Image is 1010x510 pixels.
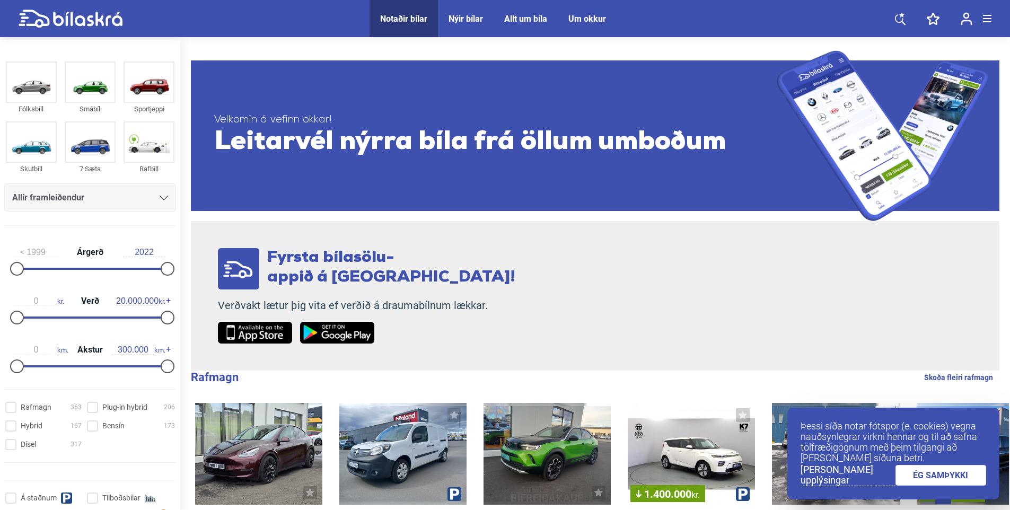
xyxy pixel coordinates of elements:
[74,248,106,257] span: Árgerð
[71,420,82,432] span: 167
[568,14,606,24] a: Um okkur
[191,371,239,384] b: Rafmagn
[15,296,64,306] span: kr.
[449,14,483,24] a: Nýir bílar
[12,190,84,205] span: Allir framleiðendur
[636,489,700,499] span: 1.400.000
[191,50,999,221] a: Velkomin á vefinn okkar!Leitarvél nýrra bíla frá öllum umboðum
[102,493,140,504] span: Tilboðsbílar
[961,12,972,25] img: user-login.svg
[21,439,36,450] span: Dísel
[102,420,125,432] span: Bensín
[925,489,980,499] span: 600.000
[71,402,82,413] span: 363
[164,420,175,432] span: 173
[6,103,57,115] div: Fólksbíll
[380,14,427,24] a: Notaðir bílar
[75,346,106,354] span: Akstur
[801,464,895,486] a: [PERSON_NAME] upplýsingar
[65,103,116,115] div: Smábíl
[924,371,993,384] a: Skoða fleiri rafmagn
[801,421,986,463] p: Þessi síða notar fótspor (e. cookies) vegna nauðsynlegrar virkni hennar og til að safna tölfræðig...
[895,465,987,486] a: ÉG SAMÞYKKI
[6,163,57,175] div: Skutbíll
[112,345,165,355] span: km.
[21,420,42,432] span: Hybrid
[78,297,102,305] span: Verð
[21,402,51,413] span: Rafmagn
[214,127,777,159] span: Leitarvél nýrra bíla frá öllum umboðum
[504,14,547,24] a: Allt um bíla
[65,163,116,175] div: 7 Sæta
[691,490,700,500] span: kr.
[21,493,57,504] span: Á staðnum
[102,402,147,413] span: Plug-in hybrid
[15,345,68,355] span: km.
[71,439,82,450] span: 317
[214,113,777,127] span: Velkomin á vefinn okkar!
[218,299,515,312] p: Verðvakt lætur þig vita ef verðið á draumabílnum lækkar.
[124,163,174,175] div: Rafbíll
[164,402,175,413] span: 206
[124,103,174,115] div: Sportjeppi
[267,250,515,286] span: Fyrsta bílasölu- appið á [GEOGRAPHIC_DATA]!
[116,296,165,306] span: kr.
